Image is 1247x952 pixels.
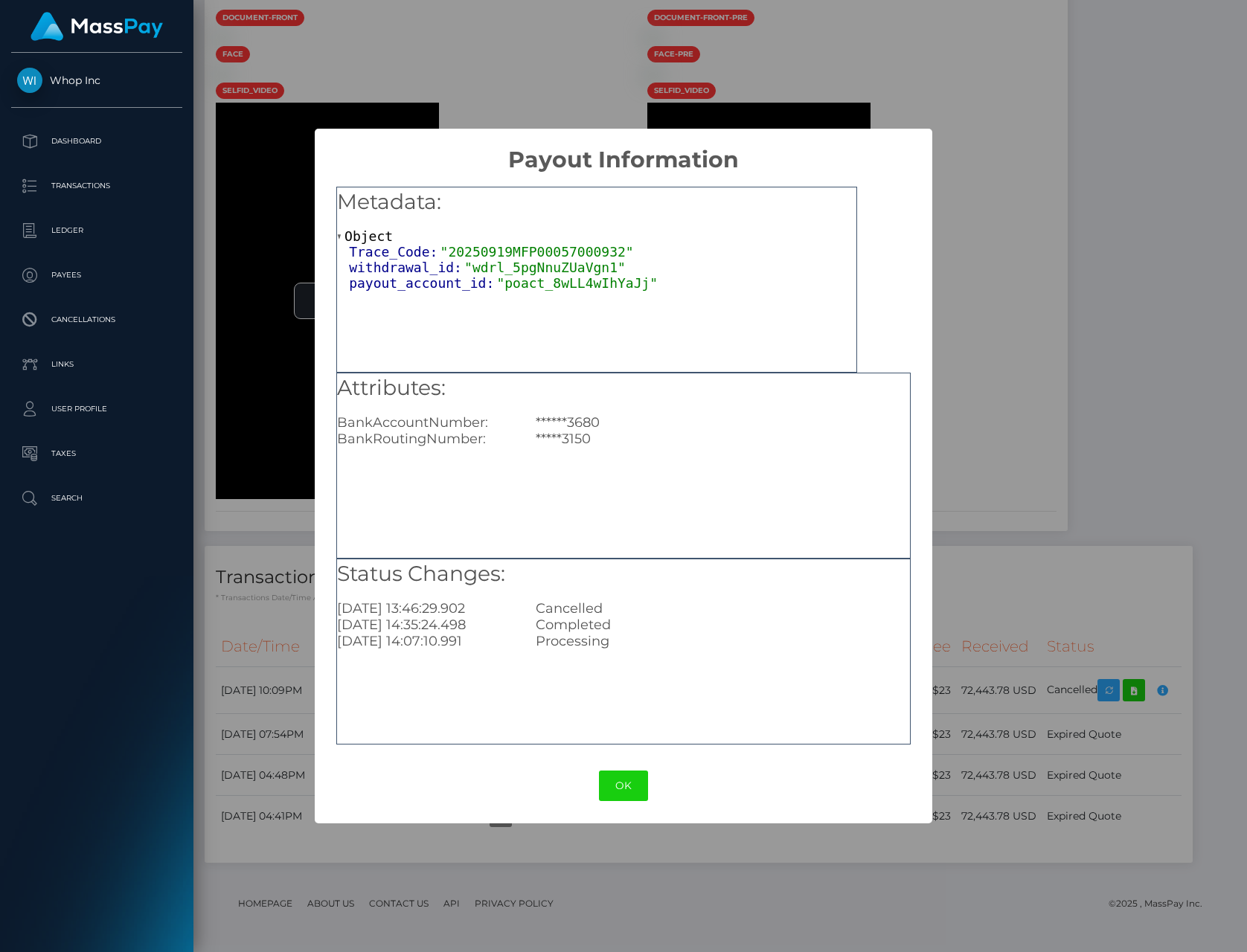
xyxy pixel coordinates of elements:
[344,228,393,244] span: Object
[599,771,648,801] button: OK
[326,617,525,633] div: [DATE] 14:35:24.498
[17,398,176,420] p: User Profile
[11,74,182,87] span: Whop Inc
[525,633,921,649] div: Processing
[17,309,176,331] p: Cancellations
[17,443,176,465] p: Taxes
[440,244,634,260] span: "20250919MFP00057000932"
[17,353,176,376] p: Links
[349,275,496,291] span: payout_account_id:
[496,275,658,291] span: "poact_8wLL4wIhYaJj"
[326,431,525,447] div: BankRoutingNumber:
[17,219,176,242] p: Ledger
[326,633,525,649] div: [DATE] 14:07:10.991
[17,68,42,93] img: Whop Inc
[326,600,525,617] div: [DATE] 13:46:29.902
[525,600,921,617] div: Cancelled
[337,187,856,217] h5: Metadata:
[31,12,163,41] img: MassPay Logo
[17,264,176,286] p: Payees
[17,487,176,509] p: Search
[337,559,910,589] h5: Status Changes:
[525,617,921,633] div: Completed
[349,244,440,260] span: Trace_Code:
[17,130,176,152] p: Dashboard
[337,373,910,403] h5: Attributes:
[315,129,932,173] h2: Payout Information
[349,260,464,275] span: withdrawal_id:
[464,260,626,275] span: "wdrl_5pgNnuZUaVgn1"
[17,175,176,197] p: Transactions
[326,414,525,431] div: BankAccountNumber:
